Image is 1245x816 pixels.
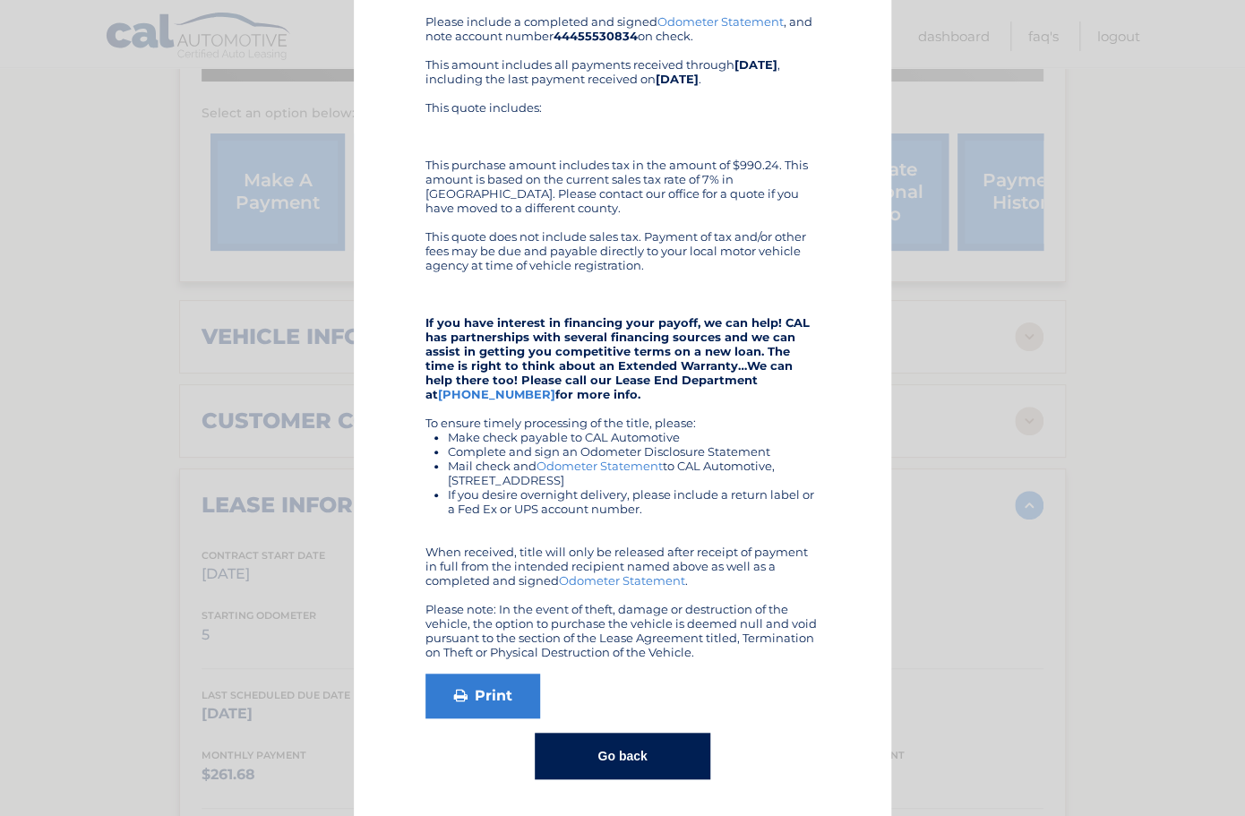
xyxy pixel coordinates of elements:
b: [DATE] [734,57,777,72]
li: Mail check and to CAL Automotive, [STREET_ADDRESS] [448,459,820,487]
b: 44455530834 [554,29,638,43]
li: If you desire overnight delivery, please include a return label or a Fed Ex or UPS account number. [448,487,820,516]
a: Print [425,674,540,718]
a: Odometer Statement [657,14,784,29]
li: Make check payable to CAL Automotive [448,430,820,444]
div: Please include a completed and signed , and note account number on check. This amount includes al... [425,14,820,659]
strong: If you have interest in financing your payoff, we can help! CAL has partnerships with several fin... [425,315,810,401]
a: [PHONE_NUMBER] [438,387,555,401]
b: [DATE] [656,72,699,86]
li: Complete and sign an Odometer Disclosure Statement [448,444,820,459]
div: This quote includes: This purchase amount includes tax in the amount of $990.24. This amount is b... [425,100,820,215]
a: Odometer Statement [559,573,685,588]
button: Go back [535,733,709,779]
a: Odometer Statement [537,459,663,473]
